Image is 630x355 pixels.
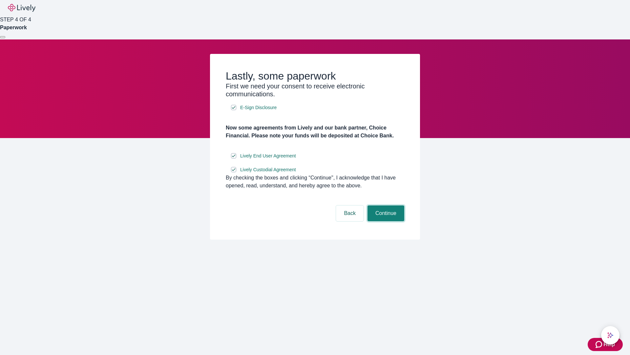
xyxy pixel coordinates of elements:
[239,152,297,160] a: e-sign disclosure document
[240,104,277,111] span: E-Sign Disclosure
[240,153,296,159] span: Lively End User Agreement
[588,338,623,351] button: Zendesk support iconHelp
[603,341,615,348] span: Help
[601,326,619,344] button: chat
[240,166,296,173] span: Lively Custodial Agreement
[239,104,278,112] a: e-sign disclosure document
[226,174,404,190] div: By checking the boxes and clicking “Continue", I acknowledge that I have opened, read, understand...
[8,4,35,12] img: Lively
[226,70,404,82] h2: Lastly, some paperwork
[596,341,603,348] svg: Zendesk support icon
[607,332,614,339] svg: Lively AI Assistant
[239,166,297,174] a: e-sign disclosure document
[226,124,404,140] h4: Now some agreements from Lively and our bank partner, Choice Financial. Please note your funds wi...
[336,205,364,221] button: Back
[367,205,404,221] button: Continue
[226,82,404,98] h3: First we need your consent to receive electronic communications.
